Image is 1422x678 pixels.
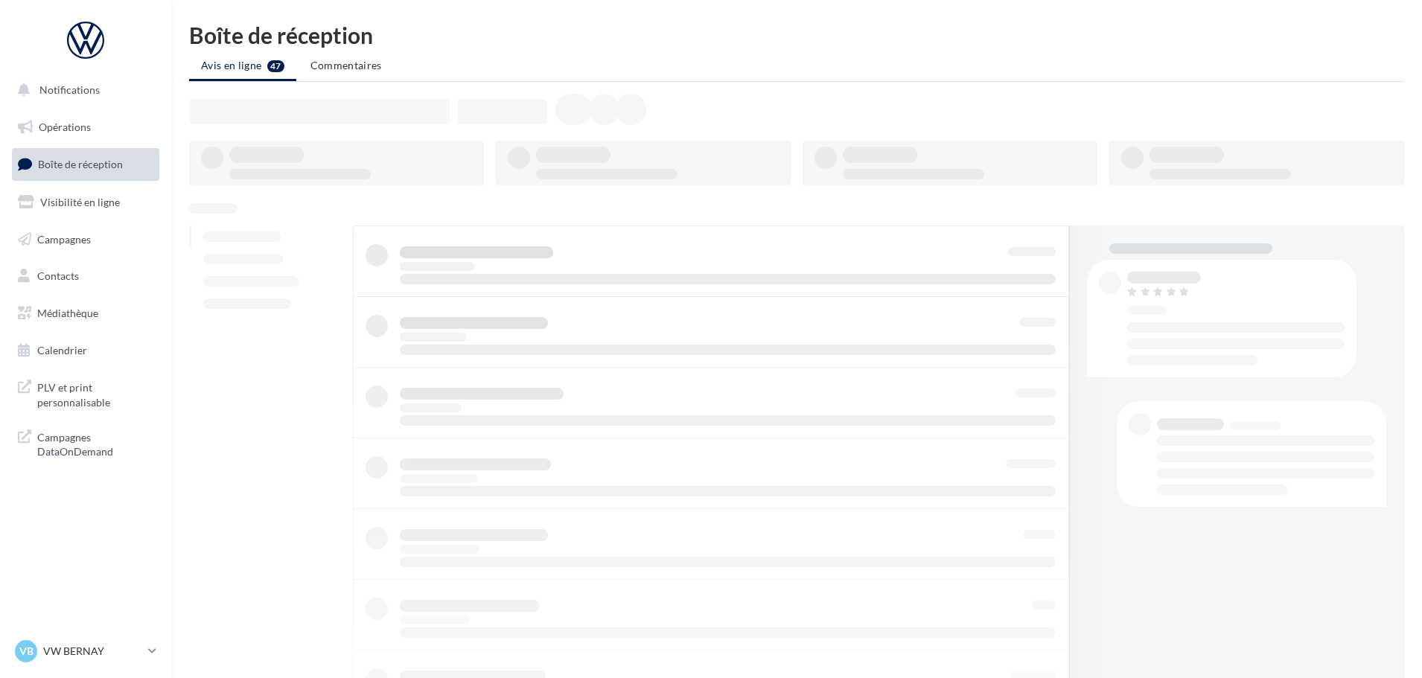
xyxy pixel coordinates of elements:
a: VB VW BERNAY [12,637,159,665]
button: Notifications [9,74,156,106]
a: PLV et print personnalisable [9,371,162,415]
a: Boîte de réception [9,148,162,180]
span: Boîte de réception [38,158,123,170]
span: Contacts [37,269,79,282]
a: Calendrier [9,335,162,366]
a: Contacts [9,260,162,292]
span: Campagnes [37,232,91,245]
span: Commentaires [310,59,382,71]
a: Campagnes [9,224,162,255]
span: Opérations [39,121,91,133]
a: Campagnes DataOnDemand [9,421,162,465]
span: Calendrier [37,344,87,356]
span: Médiathèque [37,307,98,319]
a: Médiathèque [9,298,162,329]
span: VB [19,644,34,659]
span: PLV et print personnalisable [37,377,153,409]
p: VW BERNAY [43,644,142,659]
span: Campagnes DataOnDemand [37,427,153,459]
span: Notifications [39,83,100,96]
span: Visibilité en ligne [40,196,120,208]
a: Visibilité en ligne [9,187,162,218]
div: Boîte de réception [189,24,1404,46]
a: Opérations [9,112,162,143]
